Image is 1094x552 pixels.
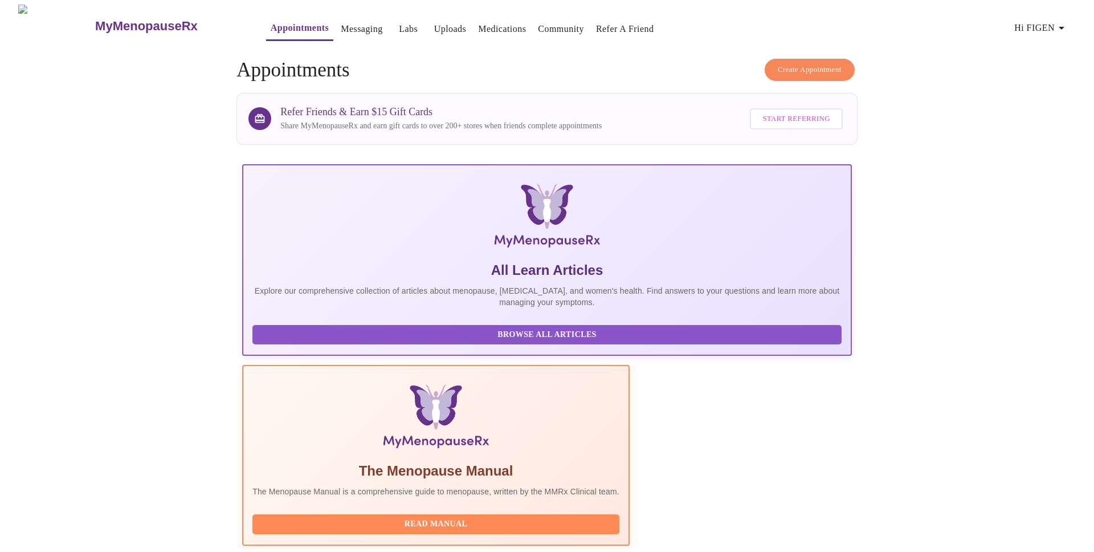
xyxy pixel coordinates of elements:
a: Community [538,21,584,37]
h4: Appointments [236,59,858,82]
a: Labs [399,21,418,37]
button: Create Appointment [765,59,855,81]
button: Hi FIGEN [1010,17,1073,39]
span: Browse All Articles [264,328,830,342]
button: Community [533,18,589,40]
button: Read Manual [252,514,619,534]
a: Messaging [341,21,382,37]
button: Uploads [430,18,471,40]
button: Appointments [266,17,333,41]
img: Menopause Manual [311,384,561,453]
a: Medications [478,21,526,37]
p: Share MyMenopauseRx and earn gift cards to over 200+ stores when friends complete appointments [280,120,602,132]
h5: The Menopause Manual [252,462,619,480]
img: MyMenopauseRx Logo [18,5,94,47]
a: Start Referring [747,103,845,135]
span: Read Manual [264,517,608,531]
a: MyMenopauseRx [94,6,243,46]
span: Create Appointment [778,63,842,76]
a: Browse All Articles [252,329,844,339]
h3: Refer Friends & Earn $15 Gift Cards [280,106,602,118]
h3: MyMenopauseRx [95,19,198,34]
button: Medications [473,18,530,40]
button: Start Referring [750,108,842,129]
button: Labs [390,18,427,40]
button: Refer a Friend [591,18,659,40]
span: Hi FIGEN [1014,20,1068,36]
a: Appointments [271,20,329,36]
p: Explore our comprehensive collection of articles about menopause, [MEDICAL_DATA], and women's hea... [252,285,842,308]
p: The Menopause Manual is a comprehensive guide to menopause, written by the MMRx Clinical team. [252,486,619,497]
h5: All Learn Articles [252,261,842,279]
a: Refer a Friend [596,21,654,37]
span: Start Referring [762,112,830,125]
img: MyMenopauseRx Logo [344,184,750,252]
a: Uploads [434,21,467,37]
button: Browse All Articles [252,325,842,345]
a: Read Manual [252,518,622,528]
button: Messaging [336,18,387,40]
